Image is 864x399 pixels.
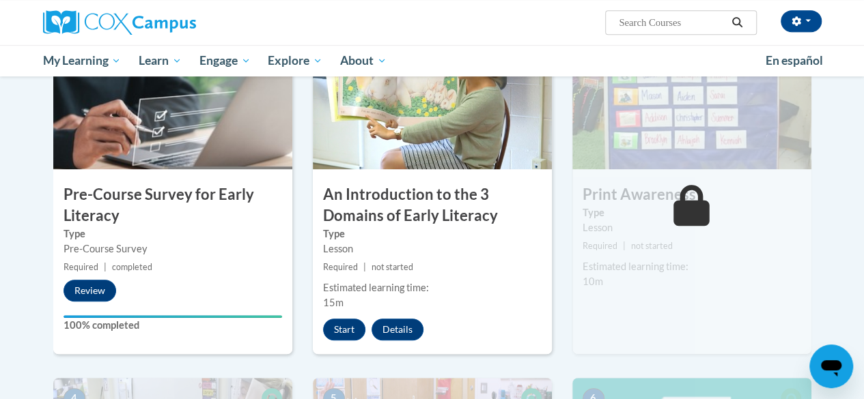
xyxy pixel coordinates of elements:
a: About [331,45,395,76]
span: 15m [323,297,344,308]
span: About [340,53,387,69]
button: Account Settings [781,10,822,32]
label: Type [323,226,542,241]
div: Your progress [64,315,282,318]
a: En español [757,46,832,75]
span: Required [583,241,617,251]
a: Explore [259,45,331,76]
button: Search [727,14,747,31]
label: Type [64,226,282,241]
span: completed [112,262,152,272]
span: | [104,262,107,272]
img: Cox Campus [43,10,196,35]
span: not started [372,262,413,272]
h3: Print Awareness [572,184,811,205]
span: Learn [139,53,182,69]
label: 100% completed [64,318,282,333]
input: Search Courses [617,14,727,31]
a: Learn [130,45,191,76]
span: En español [766,53,823,68]
span: 10m [583,276,603,287]
div: Main menu [33,45,832,76]
h3: An Introduction to the 3 Domains of Early Literacy [313,184,552,226]
span: | [623,241,626,251]
a: Engage [191,45,260,76]
span: My Learning [42,53,121,69]
button: Details [372,319,423,340]
a: Cox Campus [43,10,289,35]
span: | [363,262,366,272]
span: Required [323,262,358,272]
img: Course Image [53,33,292,169]
div: Pre-Course Survey [64,241,282,256]
div: Lesson [583,220,801,235]
img: Course Image [572,33,811,169]
span: Engage [199,53,251,69]
iframe: Button to launch messaging window [809,344,853,388]
button: Start [323,319,365,340]
label: Type [583,205,801,220]
div: Lesson [323,241,542,256]
h3: Pre-Course Survey for Early Literacy [53,184,292,226]
button: Review [64,280,116,301]
a: My Learning [34,45,130,76]
span: not started [631,241,673,251]
img: Course Image [313,33,552,169]
div: Estimated learning time: [583,259,801,274]
div: Estimated learning time: [323,280,542,295]
span: Explore [268,53,322,69]
span: Required [64,262,98,272]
